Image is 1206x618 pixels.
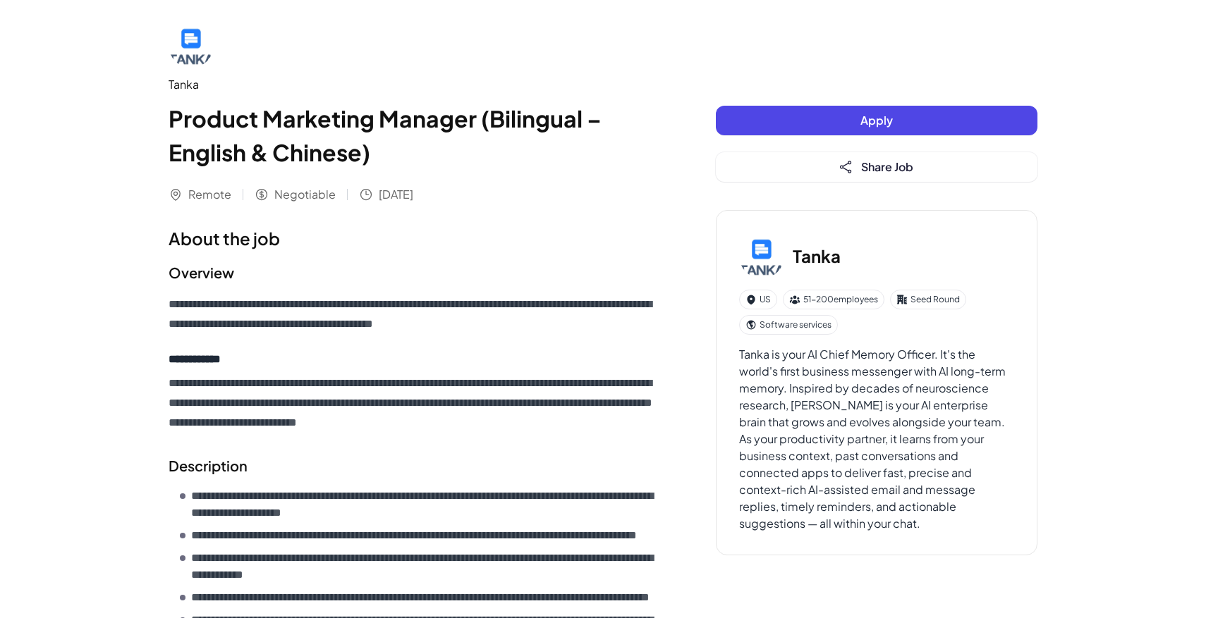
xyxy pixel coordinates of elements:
[169,262,659,283] h2: Overview
[169,455,659,476] h2: Description
[379,186,413,203] span: [DATE]
[739,290,777,309] div: US
[783,290,884,309] div: 51-200 employees
[739,233,784,278] img: Ta
[739,315,838,335] div: Software services
[169,101,659,169] h1: Product Marketing Manager (Bilingual – English & Chinese)
[188,186,231,203] span: Remote
[169,225,659,251] h1: About the job
[716,106,1037,135] button: Apply
[739,346,1014,532] div: Tanka is your AI Chief Memory Officer. It's the world's first business messenger with AI long-ter...
[274,186,336,203] span: Negotiable
[169,76,659,93] div: Tanka
[890,290,966,309] div: Seed Round
[793,243,841,268] h3: Tanka
[716,152,1037,182] button: Share Job
[861,159,913,174] span: Share Job
[169,23,214,68] img: Ta
[860,113,893,128] span: Apply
